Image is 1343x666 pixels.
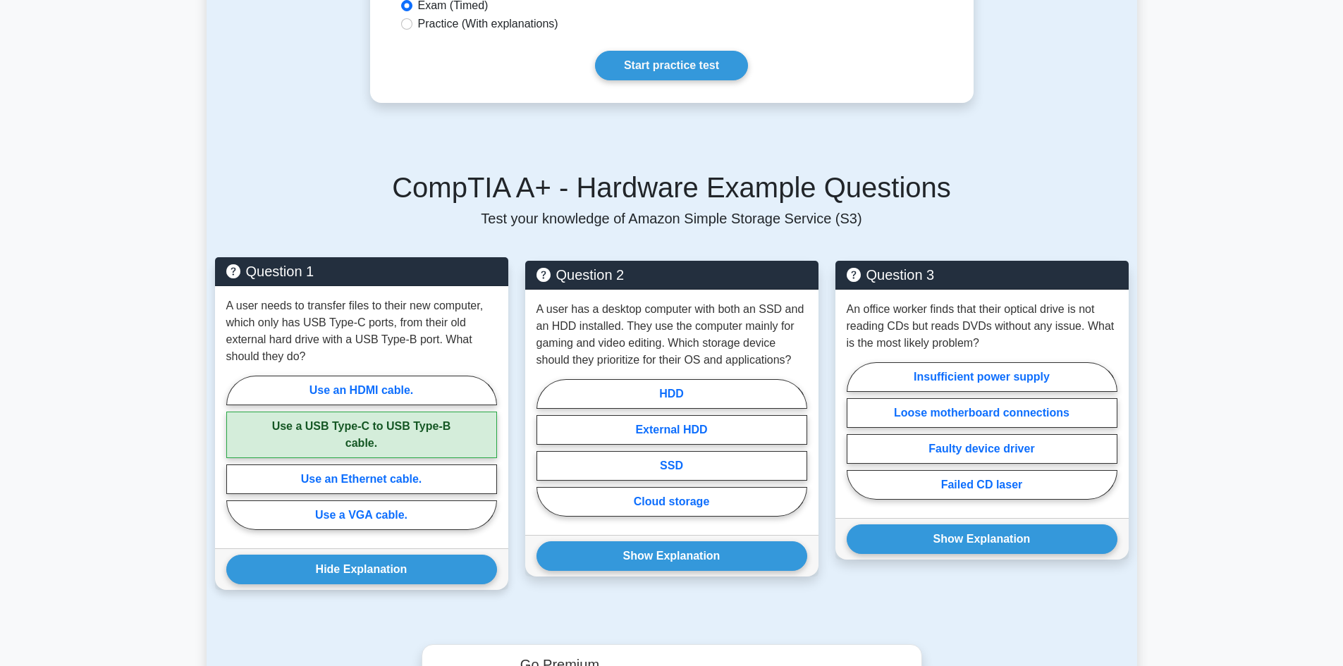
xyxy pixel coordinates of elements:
label: Cloud storage [536,487,807,517]
h5: Question 1 [226,263,497,280]
label: Use a VGA cable. [226,500,497,530]
label: Failed CD laser [847,470,1117,500]
label: Loose motherboard connections [847,398,1117,428]
button: Show Explanation [847,524,1117,554]
h5: Question 3 [847,266,1117,283]
label: HDD [536,379,807,409]
button: Hide Explanation [226,555,497,584]
label: Practice (With explanations) [418,16,558,32]
h5: CompTIA A+ - Hardware Example Questions [215,171,1129,204]
label: Faulty device driver [847,434,1117,464]
h5: Question 2 [536,266,807,283]
p: A user needs to transfer files to their new computer, which only has USB Type-C ports, from their... [226,297,497,365]
p: An office worker finds that their optical drive is not reading CDs but reads DVDs without any iss... [847,301,1117,352]
a: Start practice test [595,51,748,80]
button: Show Explanation [536,541,807,571]
p: A user has a desktop computer with both an SSD and an HDD installed. They use the computer mainly... [536,301,807,369]
label: Use an HDMI cable. [226,376,497,405]
label: SSD [536,451,807,481]
label: Use an Ethernet cable. [226,464,497,494]
p: Test your knowledge of Amazon Simple Storage Service (S3) [215,210,1129,227]
label: Insufficient power supply [847,362,1117,392]
label: External HDD [536,415,807,445]
label: Use a USB Type-C to USB Type-B cable. [226,412,497,458]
